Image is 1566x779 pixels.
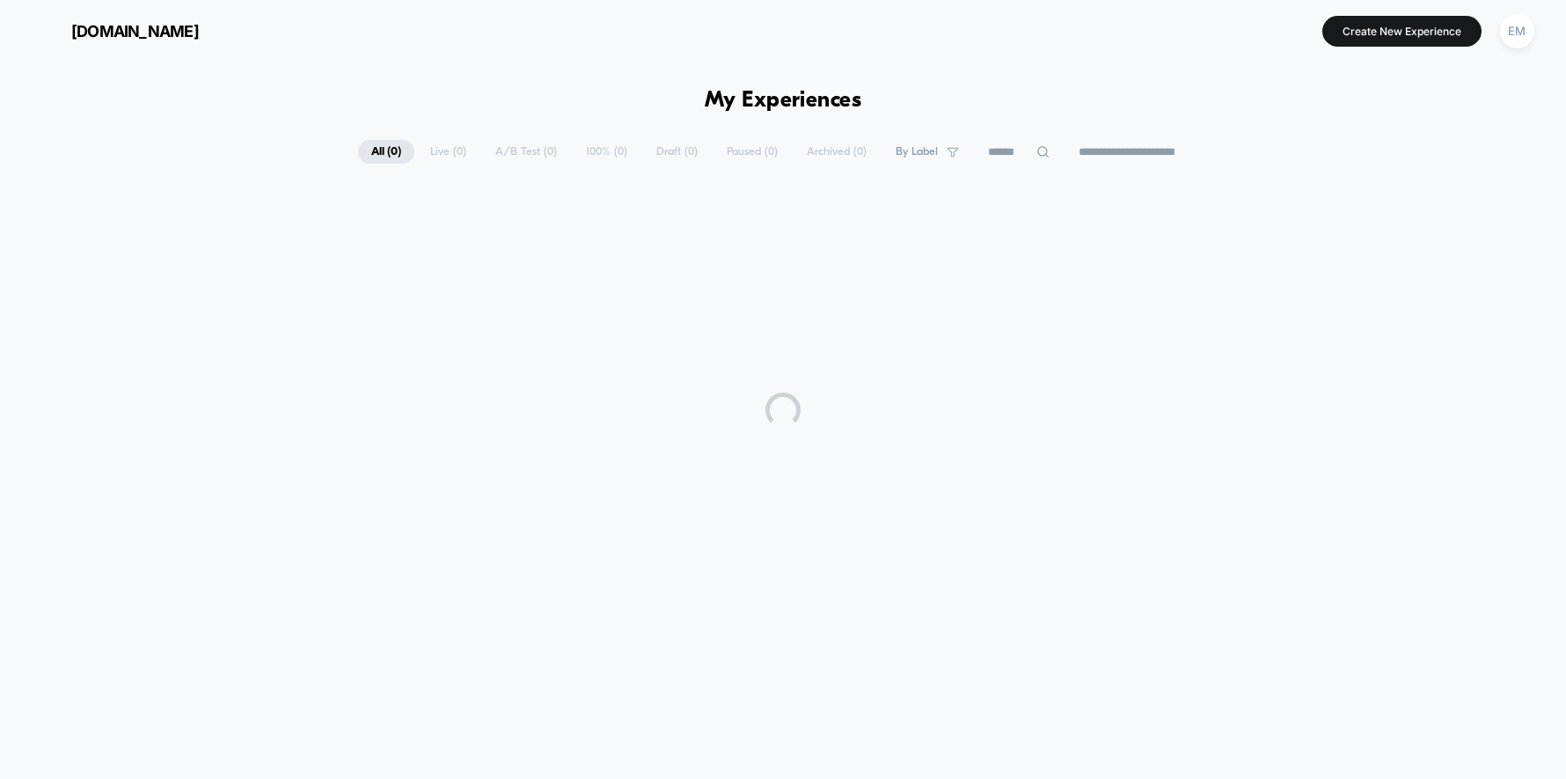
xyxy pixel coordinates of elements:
span: [DOMAIN_NAME] [71,22,199,40]
button: EM [1495,13,1540,49]
h1: My Experiences [705,88,862,114]
button: Create New Experience [1322,16,1482,47]
button: [DOMAIN_NAME] [26,17,204,45]
span: By Label [896,145,938,158]
div: EM [1500,14,1534,48]
span: All ( 0 ) [358,140,414,164]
